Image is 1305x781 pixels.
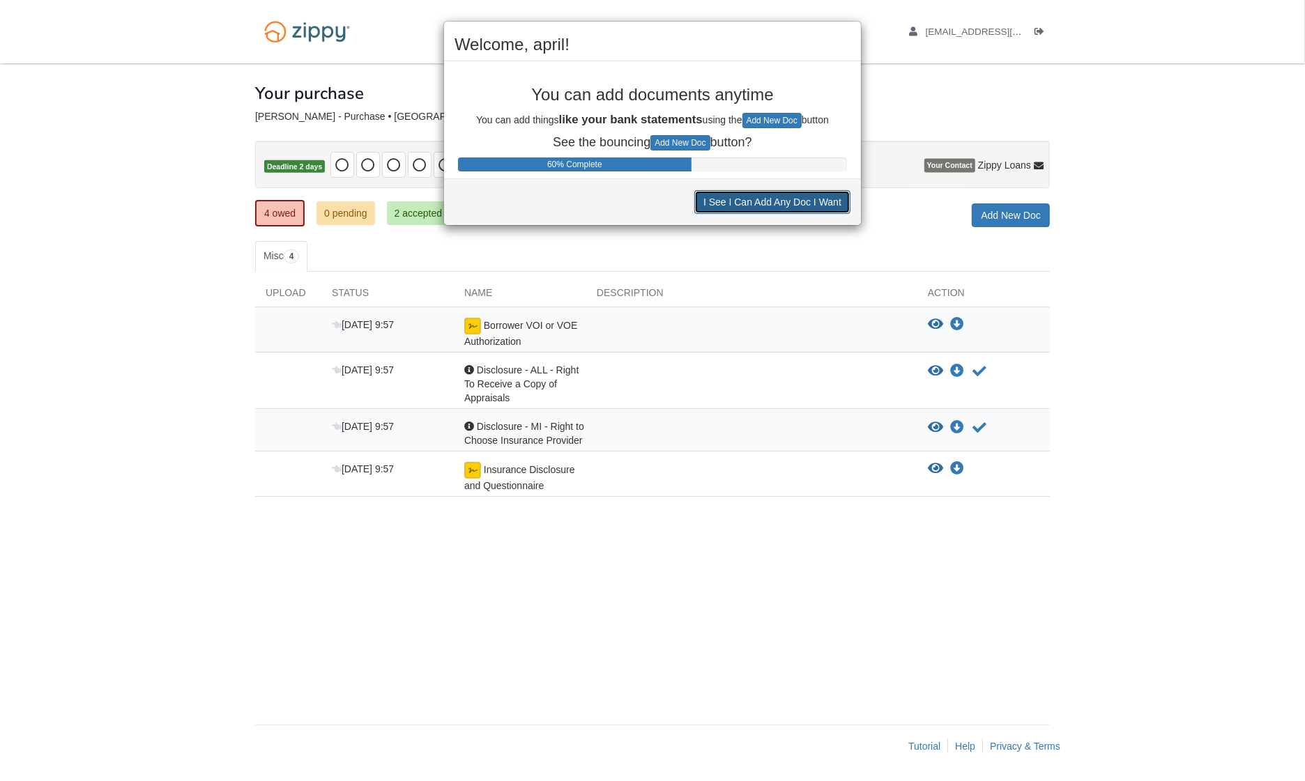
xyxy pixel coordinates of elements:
p: You can add things using the button [455,111,850,128]
div: Progress Bar [458,157,692,171]
p: See the bouncing button? [455,135,850,150]
b: like your bank statements [559,113,703,126]
button: Add New Doc [742,113,802,128]
p: You can add documents anytime [455,86,850,104]
button: Add New Doc [650,135,710,150]
h2: Welcome, april! [455,36,850,54]
button: I See I Can Add Any Doc I Want [694,190,850,214]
